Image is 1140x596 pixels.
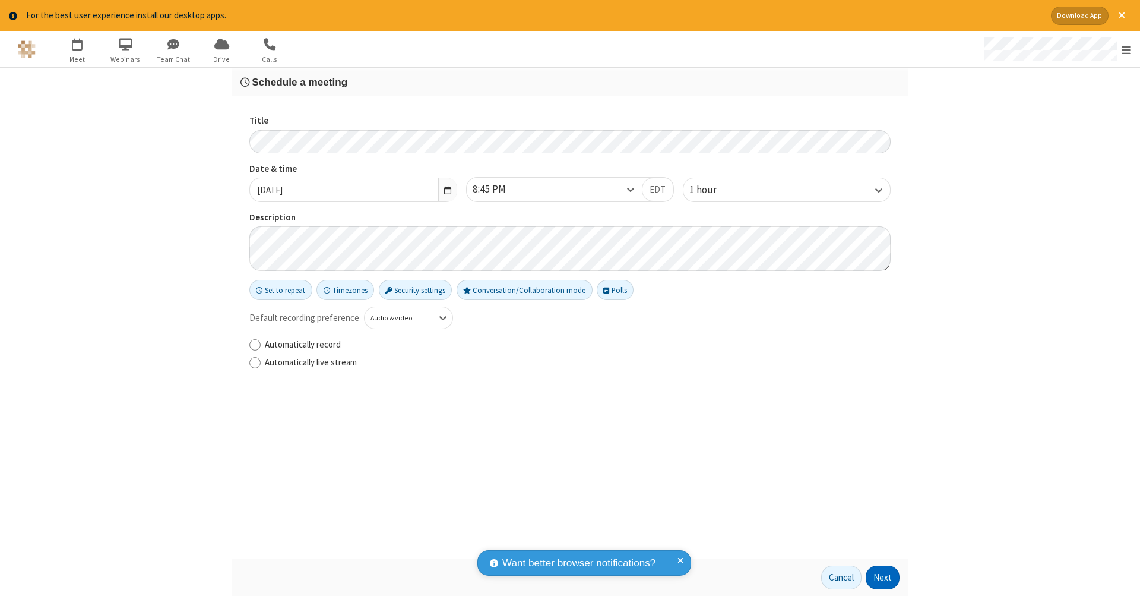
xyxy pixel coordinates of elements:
[249,311,359,325] span: Default recording preference
[457,280,593,300] button: Conversation/Collaboration mode
[199,54,244,65] span: Drive
[4,31,49,67] button: Logo
[26,9,1042,23] div: For the best user experience install our desktop apps.
[689,182,737,198] div: 1 hour
[265,338,891,352] label: Automatically record
[597,280,634,300] button: Polls
[249,280,312,300] button: Set to repeat
[1051,7,1109,25] button: Download App
[473,182,526,197] div: 8:45 PM
[151,54,196,65] span: Team Chat
[866,566,900,589] button: Next
[252,76,347,88] span: Schedule a meeting
[1113,7,1131,25] button: Close alert
[249,211,891,225] label: Description
[642,178,673,201] button: EDT
[379,280,452,300] button: Security settings
[973,31,1140,67] div: Open menu
[316,280,374,300] button: Timezones
[821,566,862,589] button: Cancel
[370,313,427,324] div: Audio & video
[249,162,457,176] label: Date & time
[248,54,292,65] span: Calls
[103,54,148,65] span: Webinars
[18,40,36,58] img: QA Selenium DO NOT DELETE OR CHANGE
[55,54,100,65] span: Meet
[265,356,891,370] label: Automatically live stream
[249,114,891,128] label: Title
[502,556,655,571] span: Want better browser notifications?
